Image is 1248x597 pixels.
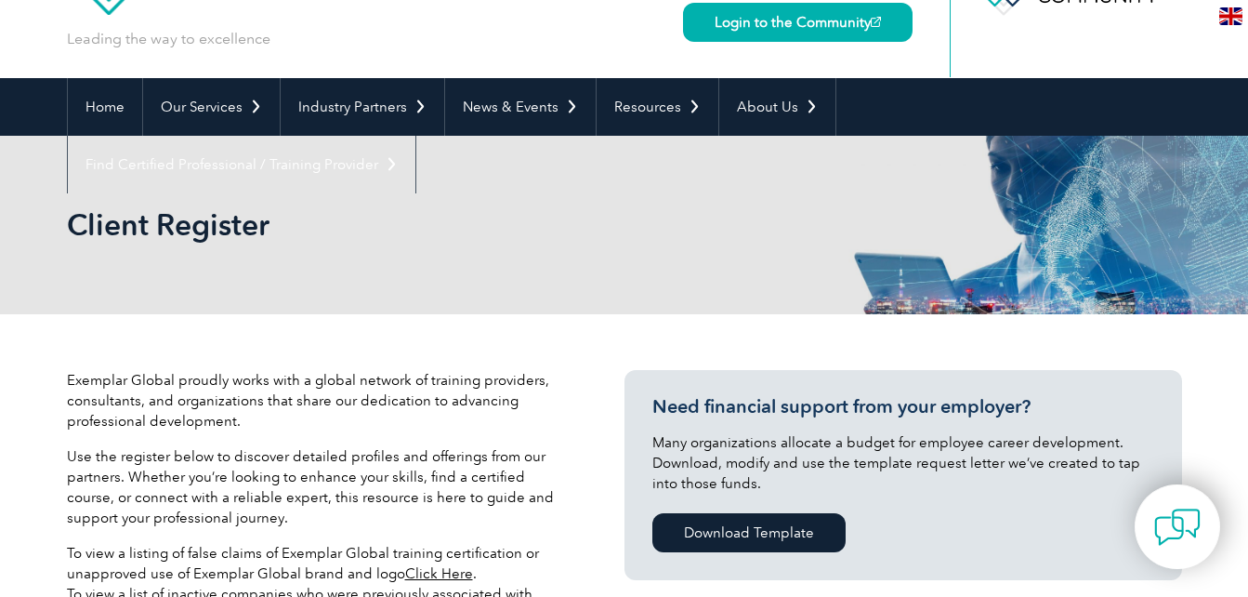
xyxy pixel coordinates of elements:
[683,3,913,42] a: Login to the Community
[445,78,596,136] a: News & Events
[281,78,444,136] a: Industry Partners
[67,446,569,528] p: Use the register below to discover detailed profiles and offerings from our partners. Whether you...
[652,432,1154,494] p: Many organizations allocate a budget for employee career development. Download, modify and use th...
[1154,504,1201,551] img: contact-chat.png
[67,29,270,49] p: Leading the way to excellence
[597,78,718,136] a: Resources
[719,78,835,136] a: About Us
[652,513,846,552] a: Download Template
[405,565,473,582] a: Click Here
[67,210,847,240] h2: Client Register
[68,78,142,136] a: Home
[68,136,415,193] a: Find Certified Professional / Training Provider
[652,395,1154,418] h3: Need financial support from your employer?
[1219,7,1242,25] img: en
[143,78,280,136] a: Our Services
[871,17,881,27] img: open_square.png
[67,370,569,431] p: Exemplar Global proudly works with a global network of training providers, consultants, and organ...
